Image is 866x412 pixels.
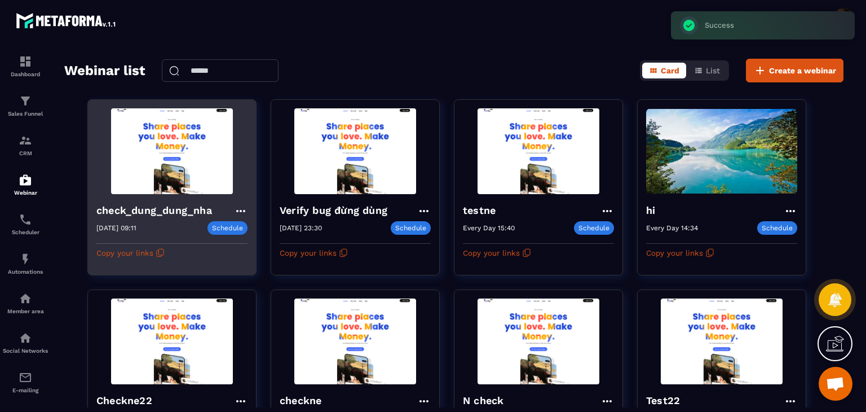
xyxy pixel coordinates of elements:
[96,108,248,194] img: webinar-background
[207,221,248,235] p: Schedule
[3,204,48,244] a: schedulerschedulerScheduler
[687,63,727,78] button: List
[280,203,393,218] h4: Verify bug đừng dùng
[463,393,509,409] h4: N check
[280,108,431,194] img: webinar-background
[769,65,836,76] span: Create a webinar
[3,362,48,402] a: emailemailE-mailing
[3,229,48,235] p: Scheduler
[646,108,797,194] img: webinar-background
[463,108,614,194] img: webinar-background
[3,190,48,196] p: Webinar
[3,125,48,165] a: formationformationCRM
[96,224,136,232] p: [DATE] 09:11
[3,387,48,393] p: E-mailing
[3,269,48,275] p: Automations
[706,66,720,75] span: List
[96,203,218,218] h4: check_dung_dung_nha
[3,150,48,156] p: CRM
[16,10,117,30] img: logo
[19,213,32,226] img: scheduler
[96,393,158,409] h4: Checkne22
[19,371,32,384] img: email
[3,165,48,204] a: automationsautomationsWebinar
[3,283,48,323] a: automationsautomationsMember area
[3,348,48,354] p: Social Networks
[463,299,614,384] img: webinar-background
[3,244,48,283] a: automationsautomationsAutomations
[19,292,32,305] img: automations
[19,331,32,345] img: social-network
[19,55,32,68] img: formation
[463,224,515,232] p: Every Day 15:40
[819,367,852,401] a: Mở cuộc trò chuyện
[3,111,48,117] p: Sales Funnel
[391,221,431,235] p: Schedule
[96,244,165,262] button: Copy your links
[646,299,797,384] img: webinar-background
[3,46,48,86] a: formationformationDashboard
[64,59,145,82] h2: Webinar list
[646,203,661,218] h4: hi
[646,244,714,262] button: Copy your links
[646,393,686,409] h4: Test22
[3,323,48,362] a: social-networksocial-networkSocial Networks
[280,299,431,384] img: webinar-background
[463,244,531,262] button: Copy your links
[280,244,348,262] button: Copy your links
[661,66,679,75] span: Card
[574,221,614,235] p: Schedule
[642,63,686,78] button: Card
[3,308,48,314] p: Member area
[3,86,48,125] a: formationformationSales Funnel
[646,224,698,232] p: Every Day 14:34
[19,252,32,266] img: automations
[3,71,48,77] p: Dashboard
[463,203,501,218] h4: testne
[746,59,843,82] button: Create a webinar
[280,224,322,232] p: [DATE] 23:30
[19,134,32,147] img: formation
[757,221,797,235] p: Schedule
[96,299,248,384] img: webinar-background
[19,94,32,108] img: formation
[280,393,327,409] h4: checkne
[19,173,32,187] img: automations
